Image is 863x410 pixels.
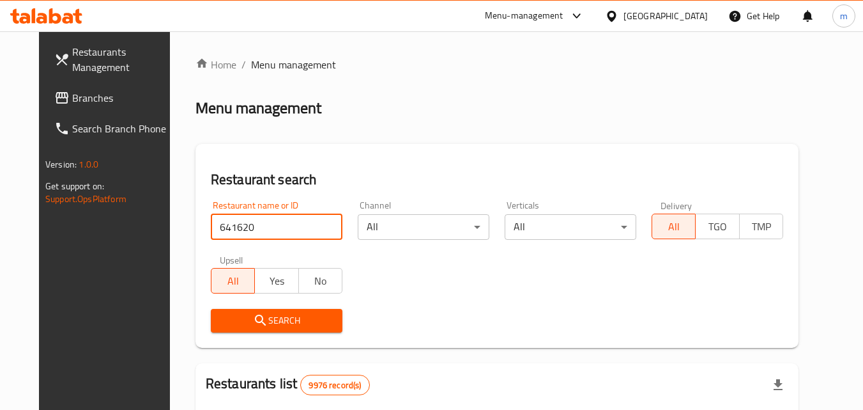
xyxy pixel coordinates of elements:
[358,214,489,240] div: All
[72,121,173,136] span: Search Branch Phone
[300,375,369,395] div: Total records count
[661,201,692,210] label: Delivery
[44,113,183,144] a: Search Branch Phone
[304,272,337,290] span: No
[211,170,783,189] h2: Restaurant search
[195,98,321,118] h2: Menu management
[763,370,793,400] div: Export file
[251,57,336,72] span: Menu management
[739,214,783,239] button: TMP
[195,57,798,72] nav: breadcrumb
[745,217,778,236] span: TMP
[45,156,77,173] span: Version:
[623,9,708,23] div: [GEOGRAPHIC_DATA]
[211,309,342,333] button: Search
[701,217,734,236] span: TGO
[485,8,563,24] div: Menu-management
[298,268,342,294] button: No
[301,379,369,391] span: 9976 record(s)
[45,191,126,207] a: Support.OpsPlatform
[79,156,98,173] span: 1.0.0
[211,268,255,294] button: All
[505,214,636,240] div: All
[652,214,696,239] button: All
[220,255,243,264] label: Upsell
[840,9,848,23] span: m
[44,83,183,113] a: Branches
[241,57,246,72] li: /
[44,36,183,83] a: Restaurants Management
[260,272,293,290] span: Yes
[695,214,739,239] button: TGO
[221,313,332,329] span: Search
[211,214,342,240] input: Search for restaurant name or ID..
[657,217,691,236] span: All
[45,178,104,194] span: Get support on:
[72,90,173,106] span: Branches
[72,44,173,75] span: Restaurants Management
[206,374,370,395] h2: Restaurants list
[254,268,298,294] button: Yes
[195,57,236,72] a: Home
[217,272,250,290] span: All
